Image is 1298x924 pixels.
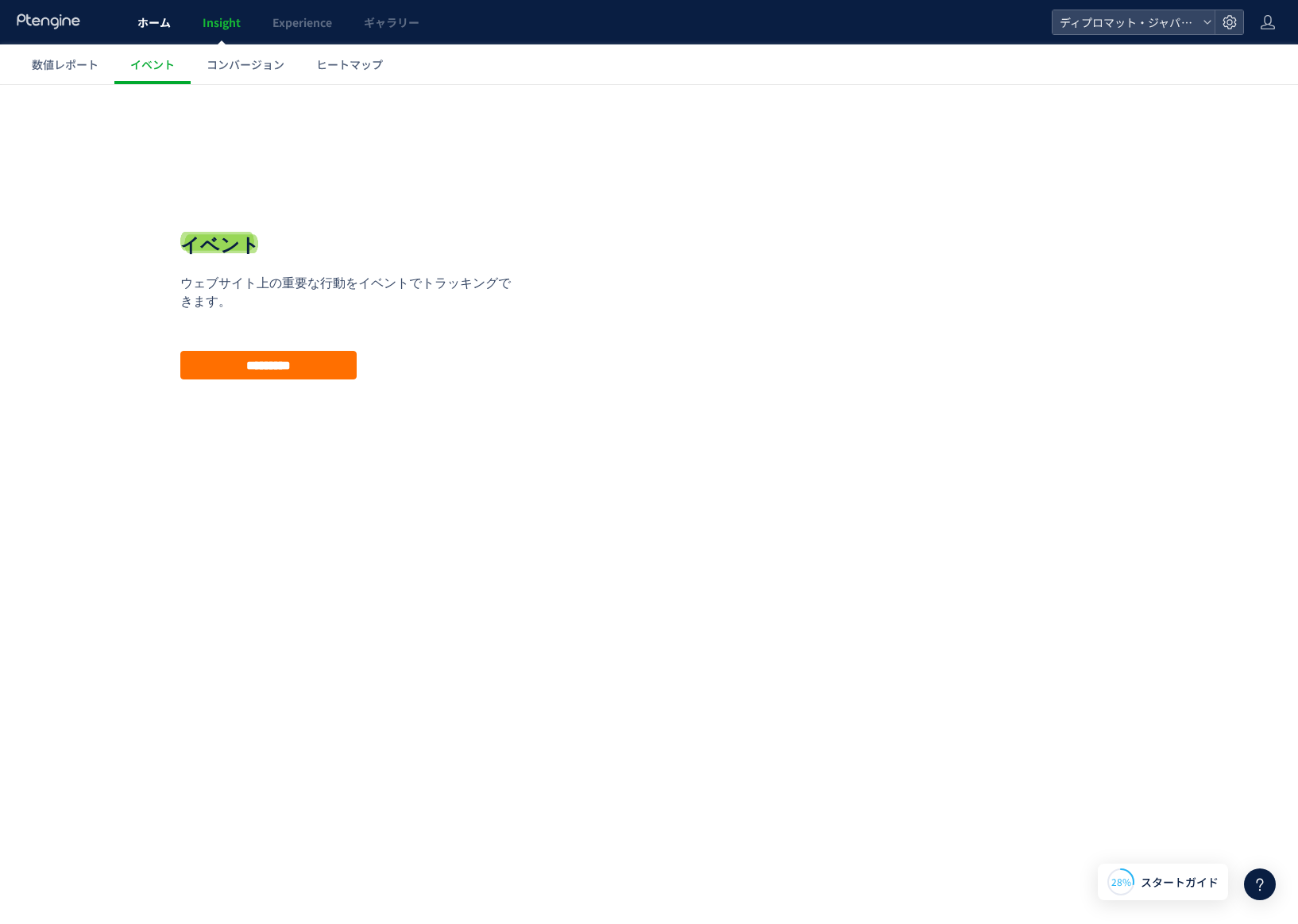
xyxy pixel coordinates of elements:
[364,14,419,30] span: ギャラリー
[272,14,332,30] span: Experience
[1141,874,1219,891] span: スタートガイド
[32,56,99,72] span: 数値レポート
[180,191,522,227] p: ウェブサイト上の重要な行動をイベントでトラッキングできます。
[203,14,241,30] span: Insight
[1111,875,1131,888] span: 28%
[1055,10,1196,34] span: ディプロマット・ジャパン株式会社
[316,56,383,72] span: ヒートマップ
[180,148,260,175] h1: イベント
[137,14,171,30] span: ホーム
[130,56,175,72] span: イベント
[207,56,284,72] span: コンバージョン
